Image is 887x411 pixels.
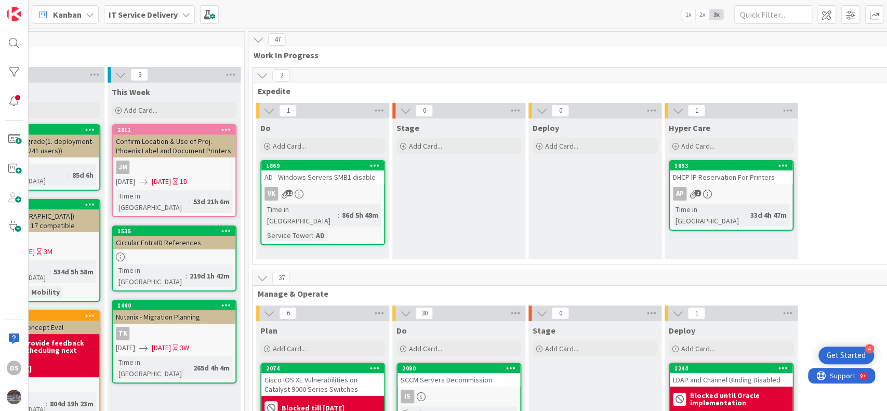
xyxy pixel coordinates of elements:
[865,344,874,353] div: 4
[673,187,686,201] div: AP
[51,266,96,277] div: 534d 5h 58m
[748,209,789,221] div: 33d 4h 47m
[734,5,812,24] input: Quick Filter...
[670,364,792,387] div: 1244LDAP and Channel Binding Disabled
[533,325,555,336] span: Stage
[113,125,235,157] div: 2011Confirm Location & Use of Proj. Phoenix Label and Document Printers
[338,209,339,221] span: :
[113,227,235,236] div: 1535
[339,209,381,221] div: 86d 5h 48m
[261,364,384,396] div: 2074Cisco IOS XE Vulnerabilities on Catalyst 9000 Series Switches
[398,364,520,373] div: 2080
[180,176,188,187] div: 1D
[670,170,792,184] div: DHCP IP Reservation For Printers
[669,325,695,336] span: Deploy
[673,204,746,227] div: Time in [GEOGRAPHIC_DATA]
[670,161,792,170] div: 1893
[690,392,789,406] b: Blocked until Oracle implementation
[29,286,62,298] div: Mobility
[116,176,135,187] span: [DATE]
[113,135,235,157] div: Confirm Location & Use of Proj. Phoenix Label and Document Printers
[746,209,748,221] span: :
[113,301,235,310] div: 1440
[551,307,569,320] span: 0
[117,228,235,235] div: 1535
[260,325,277,336] span: Plan
[681,344,714,353] span: Add Card...
[47,398,96,409] div: 804d 19h 23m
[130,69,148,81] span: 3
[279,104,297,117] span: 1
[264,204,338,227] div: Time in [GEOGRAPHIC_DATA]
[313,230,327,241] div: AD
[272,69,290,82] span: 2
[180,342,189,353] div: 3W
[7,7,21,21] img: Visit kanbanzone.com
[264,187,278,201] div: VK
[7,361,21,375] div: DS
[670,161,792,184] div: 1893DHCP IP Reservation For Printers
[124,105,157,115] span: Add Card...
[113,125,235,135] div: 2011
[415,307,433,320] span: 30
[152,342,171,353] span: [DATE]
[409,141,442,151] span: Add Card...
[260,123,271,133] span: Do
[46,398,47,409] span: :
[186,270,187,282] span: :
[266,365,384,372] div: 2074
[398,390,520,403] div: Is
[261,187,384,201] div: VK
[273,344,306,353] span: Add Card...
[415,104,433,117] span: 0
[695,9,709,20] span: 2x
[398,373,520,387] div: SCCM Servers Decommission
[52,4,58,12] div: 9+
[261,170,384,184] div: AD - Windows Servers SMB1 disable
[113,161,235,174] div: JM
[827,350,866,361] div: Get Started
[116,327,129,340] div: TK
[279,307,297,320] span: 6
[116,161,129,174] div: JM
[113,236,235,249] div: Circular EntraID References
[268,33,286,46] span: 47
[545,141,578,151] span: Add Card...
[7,390,21,404] img: avatar
[117,302,235,309] div: 1440
[409,344,442,353] span: Add Card...
[266,162,384,169] div: 1869
[116,264,186,287] div: Time in [GEOGRAPHIC_DATA]
[109,9,178,20] b: IT Service Delivery
[264,230,312,241] div: Service Tower
[189,196,191,207] span: :
[272,272,290,284] span: 37
[681,141,714,151] span: Add Card...
[49,266,51,277] span: :
[112,87,150,97] span: This Week
[312,230,313,241] span: :
[70,169,96,181] div: 85d 6h
[674,162,792,169] div: 1893
[396,325,407,336] span: Do
[113,227,235,249] div: 1535Circular EntraID References
[113,327,235,340] div: TK
[709,9,723,20] span: 3x
[152,176,171,187] span: [DATE]
[68,169,70,181] span: :
[545,344,578,353] span: Add Card...
[670,187,792,201] div: AP
[669,123,710,133] span: Hyper Care
[113,310,235,324] div: Nutanix - Migration Planning
[116,342,135,353] span: [DATE]
[674,365,792,372] div: 1244
[261,373,384,396] div: Cisco IOS XE Vulnerabilities on Catalyst 9000 Series Switches
[116,190,189,213] div: Time in [GEOGRAPHIC_DATA]
[670,364,792,373] div: 1244
[189,362,191,374] span: :
[401,390,414,403] div: Is
[818,347,874,364] div: Open Get Started checklist, remaining modules: 4
[398,364,520,387] div: 2080SCCM Servers Decommission
[402,365,520,372] div: 2080
[187,270,232,282] div: 219d 1h 42m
